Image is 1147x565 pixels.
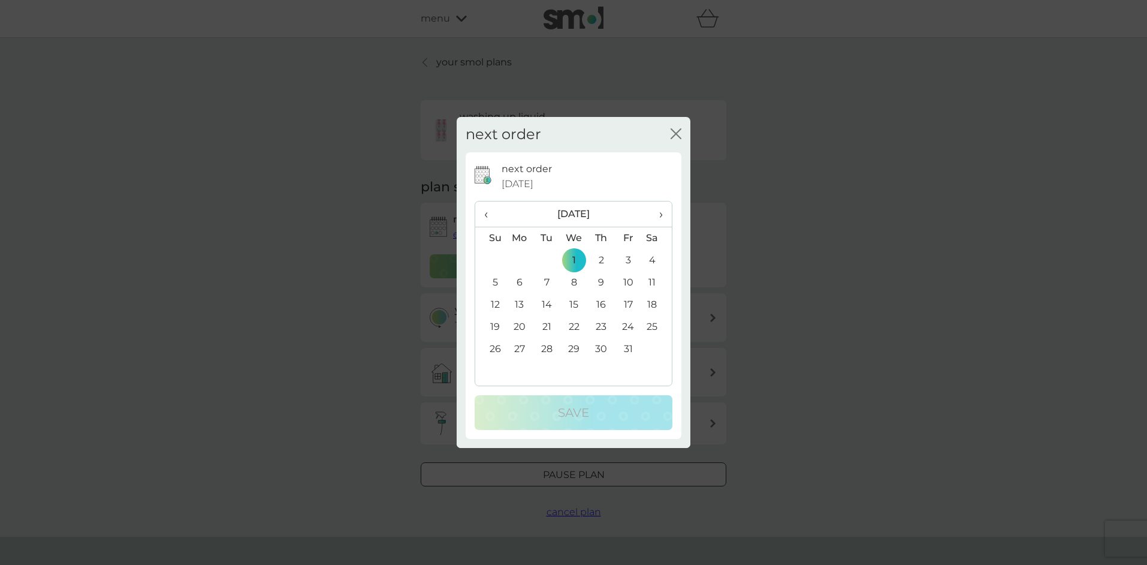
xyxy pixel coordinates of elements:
td: 22 [560,316,588,338]
td: 5 [475,272,506,294]
td: 2 [588,250,615,272]
td: 15 [560,294,588,316]
td: 3 [615,250,642,272]
th: Tu [533,227,560,250]
td: 23 [588,316,615,338]
th: Mo [506,227,533,250]
th: We [560,227,588,250]
span: ‹ [484,202,497,227]
td: 7 [533,272,560,294]
p: next order [502,161,552,177]
p: Save [558,403,589,422]
th: Th [588,227,615,250]
td: 29 [560,338,588,360]
td: 17 [615,294,642,316]
td: 27 [506,338,533,360]
td: 10 [615,272,642,294]
td: 18 [642,294,672,316]
th: [DATE] [506,202,642,227]
button: close [671,128,681,141]
th: Fr [615,227,642,250]
td: 4 [642,250,672,272]
td: 21 [533,316,560,338]
td: 11 [642,272,672,294]
td: 6 [506,272,533,294]
td: 13 [506,294,533,316]
th: Su [475,227,506,250]
td: 14 [533,294,560,316]
td: 30 [588,338,615,360]
td: 20 [506,316,533,338]
td: 24 [615,316,642,338]
span: [DATE] [502,176,533,192]
td: 8 [560,272,588,294]
td: 31 [615,338,642,360]
button: Save [475,395,672,430]
span: › [651,202,663,227]
h2: next order [466,126,541,143]
td: 9 [588,272,615,294]
td: 28 [533,338,560,360]
td: 25 [642,316,672,338]
td: 12 [475,294,506,316]
th: Sa [642,227,672,250]
td: 1 [560,250,588,272]
td: 26 [475,338,506,360]
td: 19 [475,316,506,338]
td: 16 [588,294,615,316]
